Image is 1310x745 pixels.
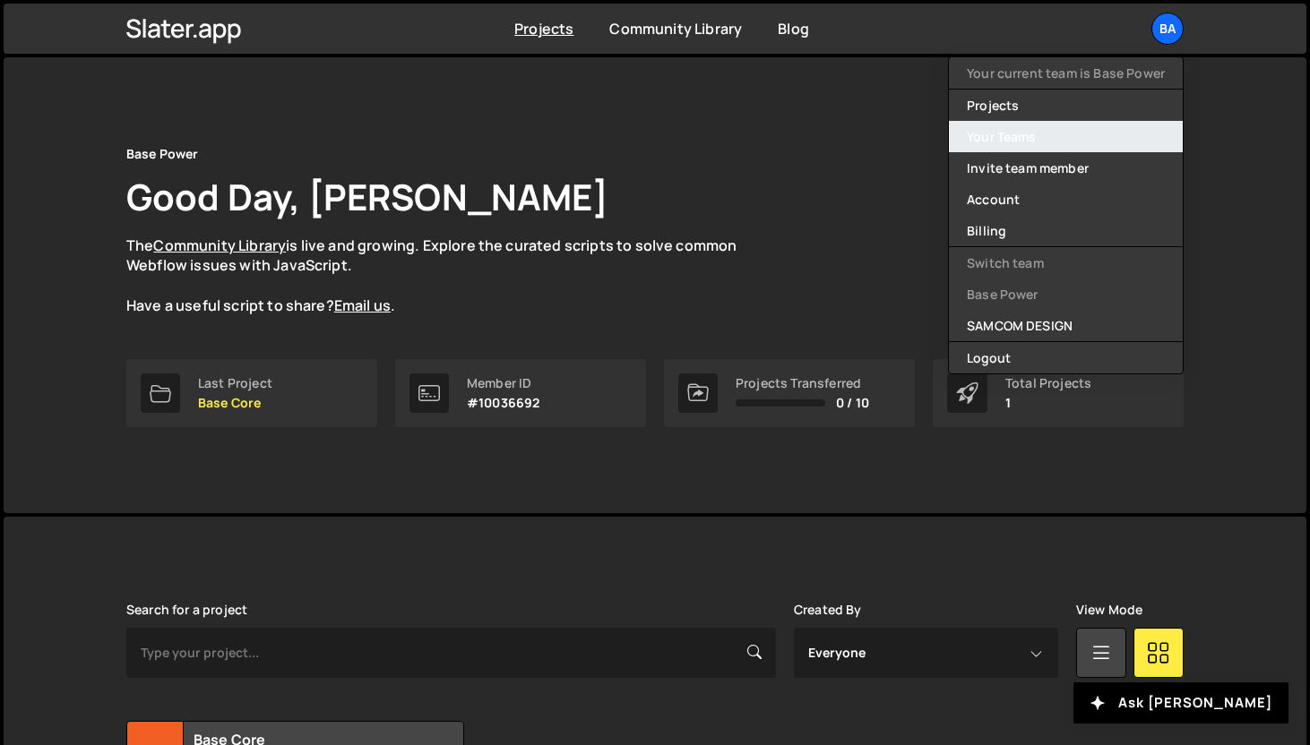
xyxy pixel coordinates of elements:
span: 0 / 10 [836,396,869,410]
div: Total Projects [1005,376,1091,390]
label: Search for a project [126,603,247,617]
a: Ba [1151,13,1184,45]
p: 1 [1005,396,1091,410]
a: Blog [778,19,809,39]
p: The is live and growing. Explore the curated scripts to solve common Webflow issues with JavaScri... [126,235,771,316]
a: Projects [949,90,1183,121]
button: Logout [949,342,1183,373]
a: Last Project Base Core [126,359,377,427]
a: Invite team member [949,152,1183,184]
a: Projects [514,19,573,39]
div: Member ID [467,376,539,390]
button: Ask [PERSON_NAME] [1073,682,1288,724]
label: Created By [794,603,862,617]
p: Base Core [198,396,272,410]
a: Email us [334,295,391,315]
a: Your Teams [949,121,1183,152]
a: Community Library [153,235,286,255]
p: #10036692 [467,396,539,410]
a: Billing [949,215,1183,246]
a: Account [949,184,1183,215]
div: Last Project [198,376,272,390]
div: Base Power [126,143,199,165]
label: View Mode [1076,603,1142,617]
div: Projects Transferred [736,376,869,390]
h1: Good Day, [PERSON_NAME] [126,172,608,221]
a: SAMCOM DESIGN [949,310,1183,341]
a: Community Library [609,19,742,39]
input: Type your project... [126,628,776,678]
